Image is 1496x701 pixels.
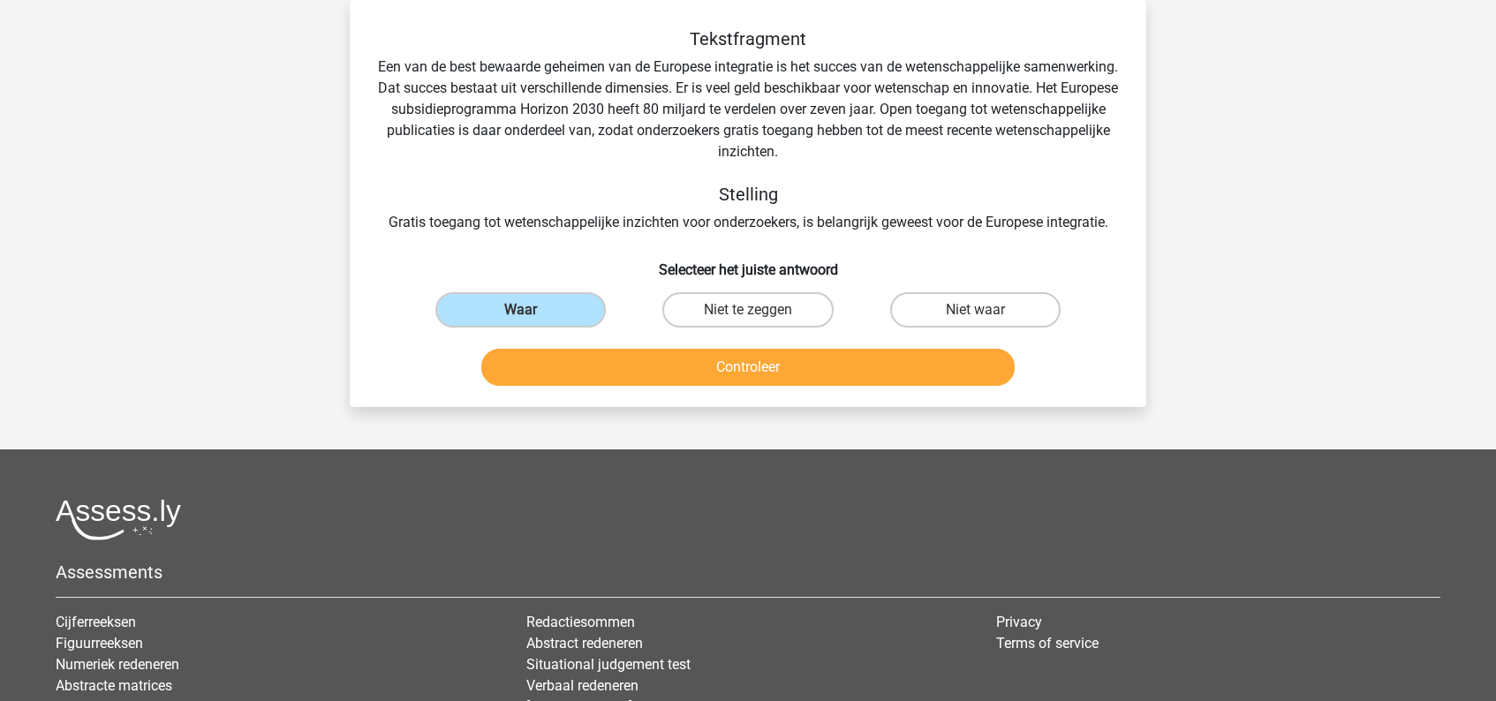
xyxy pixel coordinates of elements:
a: Figuurreeksen [56,635,143,652]
label: Waar [435,292,606,328]
img: Assessly logo [56,499,181,540]
a: Terms of service [996,635,1099,652]
a: Verbaal redeneren [526,677,638,694]
h5: Stelling [378,184,1118,205]
a: Abstracte matrices [56,677,172,694]
label: Niet te zeggen [662,292,833,328]
a: Abstract redeneren [526,635,643,652]
button: Controleer [481,349,1016,386]
a: Redactiesommen [526,614,635,630]
h5: Assessments [56,562,1440,583]
a: Numeriek redeneren [56,656,179,673]
h5: Tekstfragment [378,28,1118,49]
h6: Selecteer het juiste antwoord [378,247,1118,278]
a: Situational judgement test [526,656,691,673]
div: Een van de best bewaarde geheimen van de Europese integratie is het succes van de wetenschappelij... [378,28,1118,233]
a: Cijferreeksen [56,614,136,630]
a: Privacy [996,614,1042,630]
label: Niet waar [890,292,1061,328]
